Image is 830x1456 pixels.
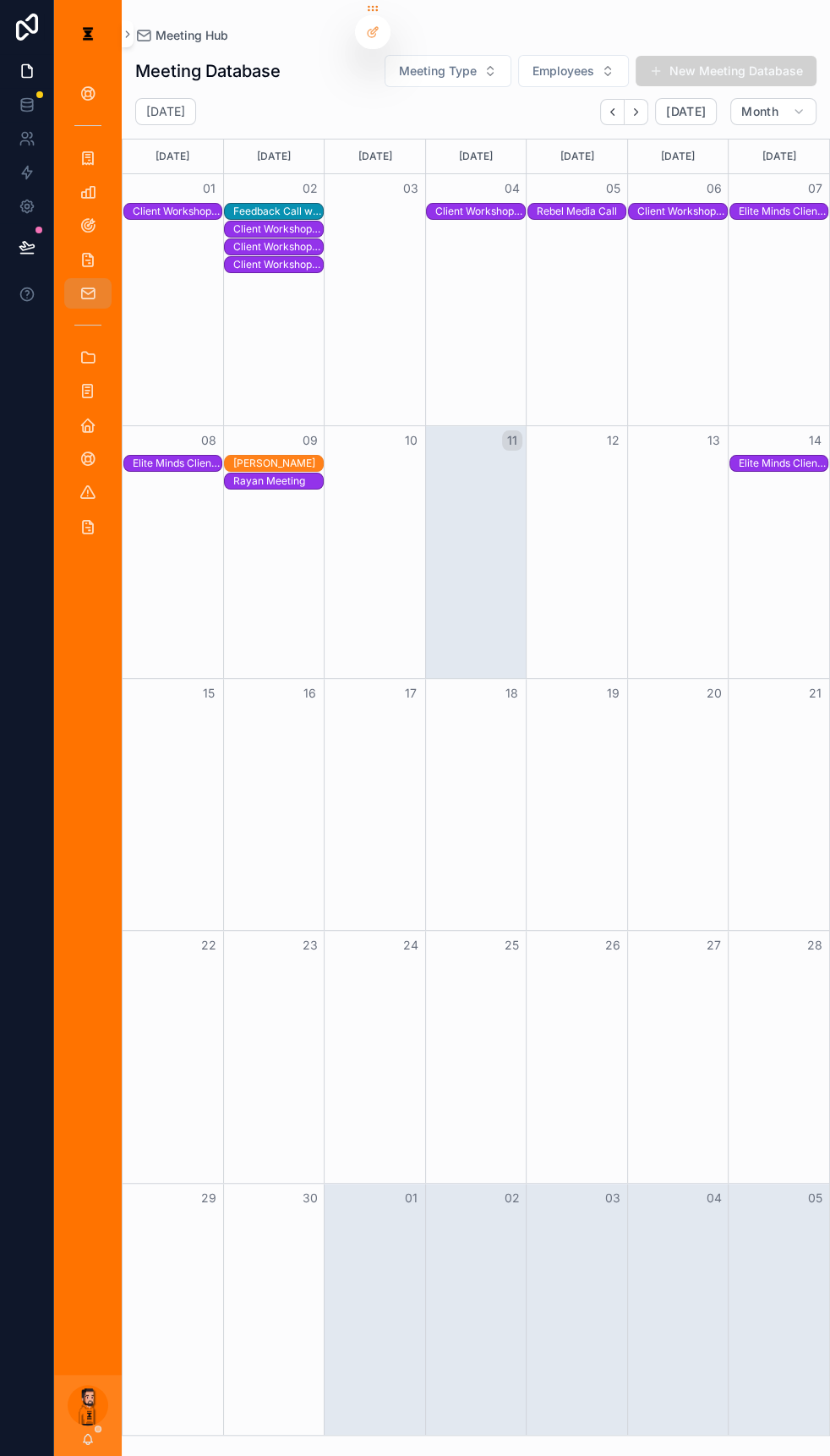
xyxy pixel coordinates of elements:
div: Elite Minds Client Call [739,205,827,218]
div: [DATE] [125,140,221,173]
button: 19 [603,683,623,703]
div: Client Workshop Session [435,204,524,219]
h2: [DATE] [146,103,185,120]
img: App logo [74,20,101,47]
div: scrollable content [54,68,122,561]
div: Client Workshop Session [233,258,322,271]
div: Rayan Meeting [233,473,322,489]
span: Employees [532,63,594,79]
div: Client Workshop Session [233,240,322,254]
div: Feedback Call with Sarah [233,204,322,219]
button: 20 [704,683,724,703]
button: 29 [199,1188,219,1208]
div: Client Workshop Session [133,205,221,218]
button: 04 [704,1188,724,1208]
div: Elite Minds Client Call [133,457,221,470]
div: Rebel Media Call [537,205,625,218]
div: Feedback Call with [PERSON_NAME] [233,205,322,218]
div: [DATE] [529,140,625,173]
span: [DATE] [666,104,706,119]
button: 24 [401,935,421,955]
button: 12 [603,430,623,451]
button: 02 [300,178,320,199]
button: 28 [805,935,825,955]
button: 21 [805,683,825,703]
div: [DATE] [227,140,322,173]
button: 25 [502,935,522,955]
div: Client Workshop Session [233,222,322,237]
div: Client Workshop Session [233,257,322,272]
button: 09 [300,430,320,451]
div: Elite Minds Client Call [739,457,827,470]
button: 14 [805,430,825,451]
button: 18 [502,683,522,703]
span: Month [741,104,778,119]
button: 05 [805,1188,825,1208]
button: Next [625,99,648,125]
button: New Meeting Database [636,56,816,86]
button: 03 [603,1188,623,1208]
button: Select Button [385,55,511,87]
button: Back [600,99,625,125]
button: 17 [401,683,421,703]
div: Elite Minds Client Call [133,456,221,471]
button: [DATE] [655,98,717,125]
button: 27 [704,935,724,955]
button: 07 [805,178,825,199]
button: 03 [401,178,421,199]
h1: Meeting Database [135,59,281,83]
div: Client Workshop Session [233,222,322,236]
div: Month View [122,139,830,1436]
div: Client Workshop Session [637,204,726,219]
button: 11 [502,430,522,451]
button: 16 [300,683,320,703]
button: 08 [199,430,219,451]
div: Idris Call [233,456,322,471]
button: 23 [300,935,320,955]
div: Rebel Media Call [537,204,625,219]
button: 04 [502,178,522,199]
button: 10 [401,430,421,451]
button: Select Button [518,55,629,87]
button: 26 [603,935,623,955]
span: Meeting Type [399,63,477,79]
button: 05 [603,178,623,199]
div: Client Workshop Session [233,239,322,255]
button: 30 [300,1188,320,1208]
span: Meeting Hub [156,27,228,44]
div: Client Workshop Session [133,204,221,219]
button: 02 [502,1188,522,1208]
div: Client Workshop Session [435,205,524,218]
div: [DATE] [631,140,726,173]
button: 06 [704,178,724,199]
div: Client Workshop Session [637,205,726,218]
div: [DATE] [327,140,423,173]
div: [PERSON_NAME] [233,457,322,470]
button: 01 [199,178,219,199]
button: Month [730,98,816,125]
button: 22 [199,935,219,955]
a: Meeting Hub [135,27,228,44]
div: [DATE] [731,140,827,173]
button: 15 [199,683,219,703]
button: 13 [704,430,724,451]
div: Elite Minds Client Call [739,456,827,471]
div: Rayan Meeting [233,474,322,488]
button: 01 [401,1188,421,1208]
div: [DATE] [429,140,524,173]
div: Elite Minds Client Call [739,204,827,219]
